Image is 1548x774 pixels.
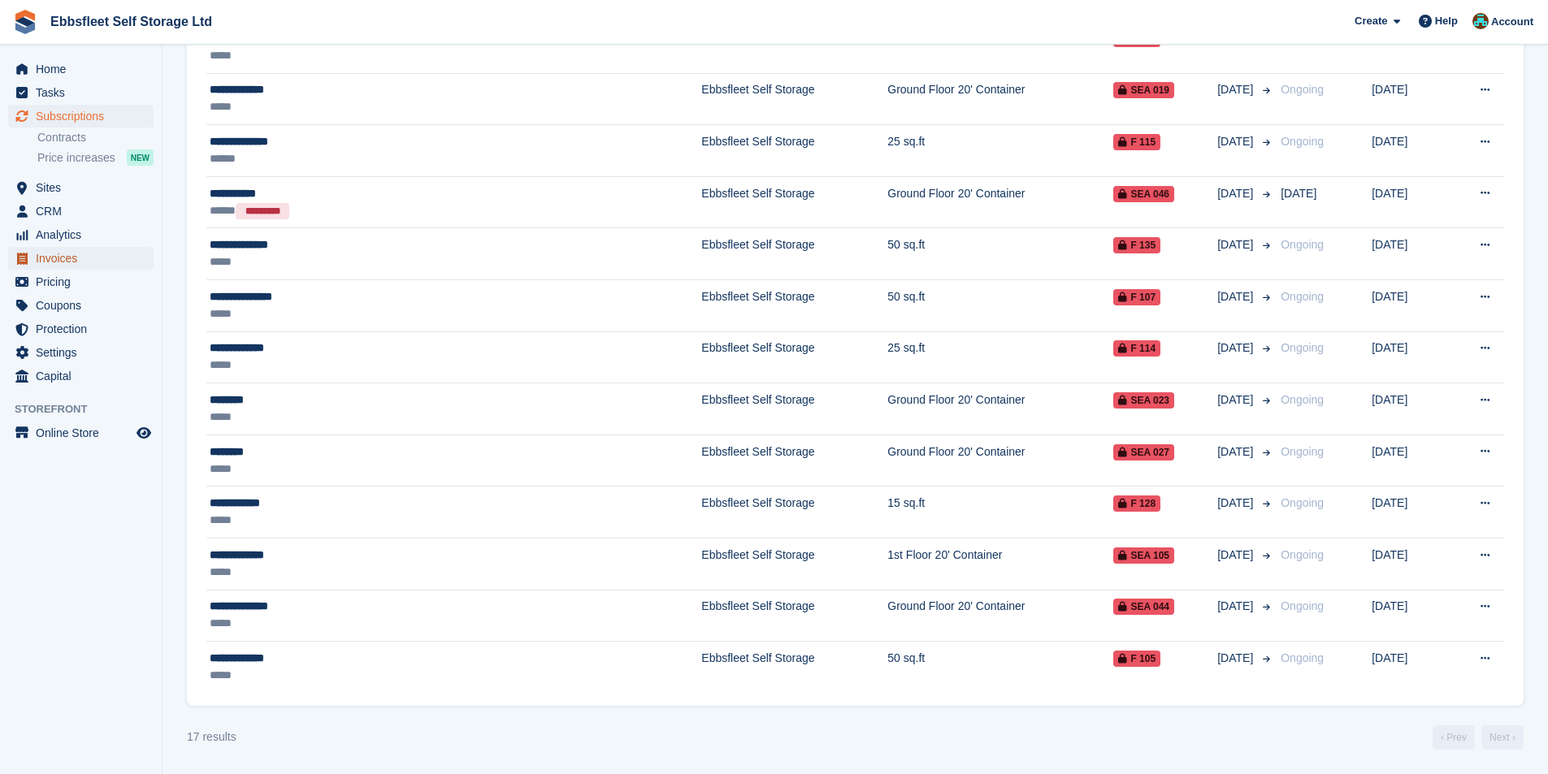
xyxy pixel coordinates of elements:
a: menu [8,200,154,223]
span: [DATE] [1217,495,1256,512]
td: [DATE] [1372,176,1448,228]
a: menu [8,223,154,246]
td: [DATE] [1372,435,1448,486]
img: George Spring [1472,13,1489,29]
a: menu [8,81,154,104]
span: Account [1491,14,1533,30]
td: 50 sq.ft [887,228,1113,280]
span: SEA 105 [1113,547,1174,564]
a: menu [8,176,154,199]
td: Ebbsfleet Self Storage [701,590,887,642]
a: menu [8,105,154,128]
td: Ground Floor 20' Container [887,73,1113,125]
td: Ebbsfleet Self Storage [701,176,887,228]
td: [DATE] [1372,125,1448,177]
span: Ongoing [1281,393,1324,406]
span: Create [1355,13,1387,29]
td: 25 sq.ft [887,125,1113,177]
span: F 115 [1113,134,1160,150]
span: [DATE] [1217,547,1256,564]
a: Preview store [134,423,154,443]
span: [DATE] [1217,391,1256,409]
td: [DATE] [1372,280,1448,332]
td: Ebbsfleet Self Storage [701,125,887,177]
span: [DATE] [1217,133,1256,150]
span: [DATE] [1217,81,1256,98]
td: Ground Floor 20' Container [887,590,1113,642]
div: NEW [127,149,154,166]
span: Sites [36,176,133,199]
td: Ebbsfleet Self Storage [701,22,887,74]
span: F 107 [1113,289,1160,305]
span: Ongoing [1281,83,1324,96]
td: [DATE] [1372,22,1448,74]
td: Ebbsfleet Self Storage [701,228,887,280]
span: Help [1435,13,1458,29]
span: Ongoing [1281,290,1324,303]
td: 50 sq.ft [887,642,1113,693]
td: Ground Floor 20' Container [887,383,1113,435]
span: F 105 [1113,651,1160,667]
td: 15 sq.ft [887,486,1113,538]
td: [DATE] [1372,590,1448,642]
a: Ebbsfleet Self Storage Ltd [44,8,219,35]
span: Pricing [36,270,133,293]
td: 25 sq.ft [887,331,1113,383]
span: [DATE] [1281,187,1316,200]
span: Ongoing [1281,651,1324,664]
td: [DATE] [1372,642,1448,693]
span: SEA 027 [1113,444,1174,461]
a: menu [8,318,154,340]
td: Ebbsfleet Self Storage [701,280,887,332]
td: 50 sq.ft [887,280,1113,332]
a: menu [8,247,154,270]
span: Home [36,58,133,80]
span: SEA 044 [1113,599,1174,615]
span: Ongoing [1281,32,1324,45]
td: Ebbsfleet Self Storage [701,486,887,538]
span: [DATE] [1217,185,1256,202]
span: Subscriptions [36,105,133,128]
td: [DATE] [1372,538,1448,590]
span: SEA 019 [1113,82,1174,98]
img: stora-icon-8386f47178a22dfd0bd8f6a31ec36ba5ce8667c1dd55bd0f319d3a0aa187defe.svg [13,10,37,34]
td: [DATE] [1372,73,1448,125]
span: F 135 [1113,237,1160,253]
a: Previous [1433,725,1475,750]
a: menu [8,58,154,80]
td: Ebbsfleet Self Storage [701,435,887,486]
td: Ebbsfleet Self Storage [701,642,887,693]
span: Ongoing [1281,238,1324,251]
span: Storefront [15,401,162,417]
span: Capital [36,365,133,387]
td: 1st Floor 20' Container [887,538,1113,590]
nav: Page [1429,725,1527,750]
a: menu [8,422,154,444]
span: Ongoing [1281,496,1324,509]
span: Ongoing [1281,135,1324,148]
span: Tasks [36,81,133,104]
td: [DATE] [1372,331,1448,383]
span: Invoices [36,247,133,270]
span: Online Store [36,422,133,444]
span: SEA 023 [1113,392,1174,409]
td: 75 sq.ft [887,22,1113,74]
span: Coupons [36,294,133,317]
a: Next [1481,725,1524,750]
span: CRM [36,200,133,223]
span: Ongoing [1281,445,1324,458]
span: [DATE] [1217,443,1256,461]
span: SEA 046 [1113,186,1174,202]
a: Price increases NEW [37,149,154,166]
td: Ebbsfleet Self Storage [701,383,887,435]
td: [DATE] [1372,486,1448,538]
span: Ongoing [1281,341,1324,354]
span: [DATE] [1217,598,1256,615]
td: [DATE] [1372,228,1448,280]
span: Ongoing [1281,548,1324,561]
span: [DATE] [1217,288,1256,305]
td: [DATE] [1372,383,1448,435]
div: 17 results [187,729,236,746]
td: Ground Floor 20' Container [887,176,1113,228]
span: F 114 [1113,340,1160,357]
